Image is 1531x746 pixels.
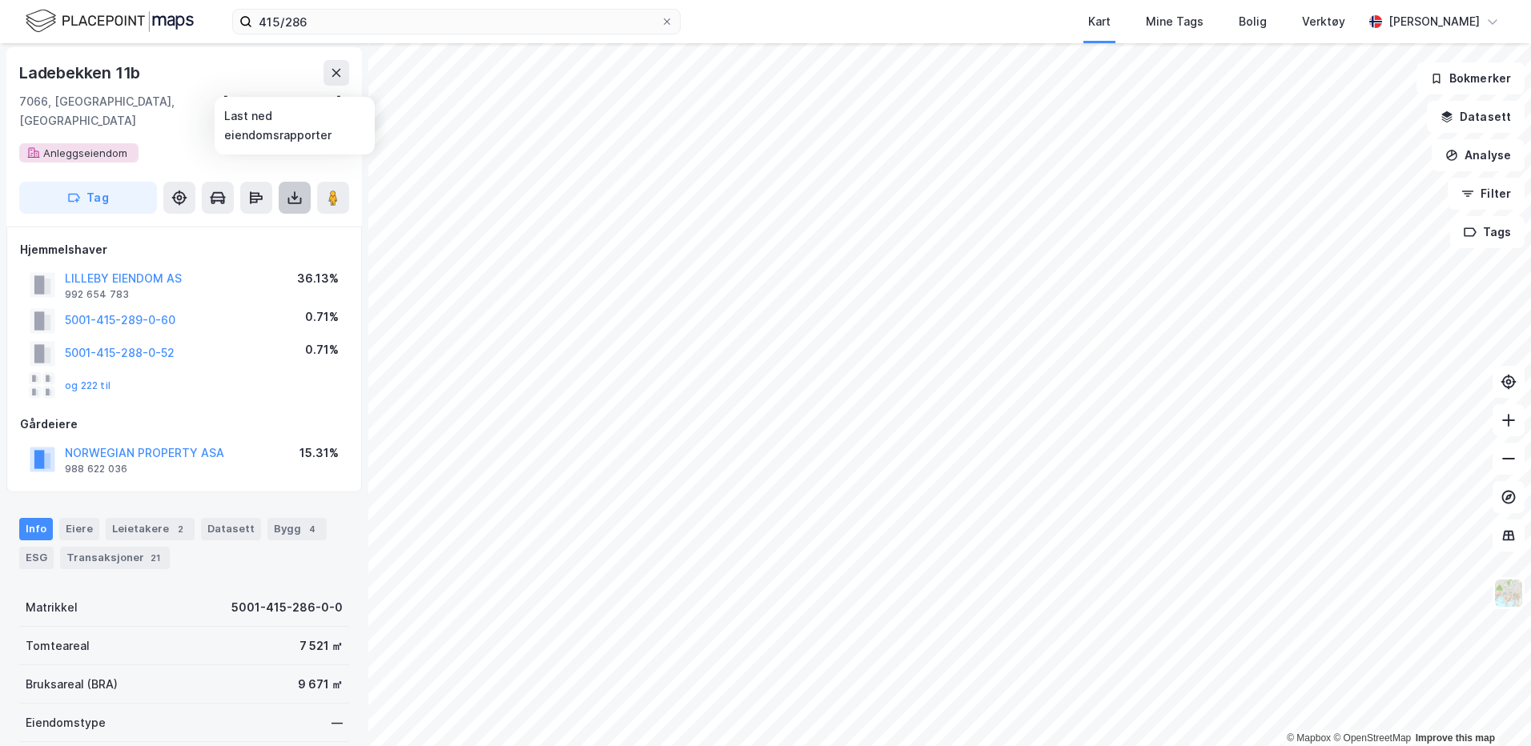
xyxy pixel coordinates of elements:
div: 5001-415-286-0-0 [231,598,343,617]
div: Leietakere [106,518,195,540]
div: Ladebekken 11b [19,60,143,86]
div: 21 [147,550,163,566]
div: Eiere [59,518,99,540]
div: 0.71% [305,340,339,359]
input: Søk på adresse, matrikkel, gårdeiere, leietakere eller personer [252,10,661,34]
div: Hjemmelshaver [20,240,348,259]
div: Datasett [201,518,261,540]
div: 992 654 783 [65,288,129,301]
img: logo.f888ab2527a4732fd821a326f86c7f29.svg [26,7,194,35]
button: Analyse [1432,139,1525,171]
div: Info [19,518,53,540]
img: Z [1493,578,1524,608]
div: Bygg [267,518,327,540]
div: Verktøy [1302,12,1345,31]
div: Gårdeiere [20,415,348,434]
div: [GEOGRAPHIC_DATA], 415/286 [223,92,349,130]
iframe: Chat Widget [1451,669,1531,746]
button: Datasett [1427,101,1525,133]
div: 7 521 ㎡ [299,636,343,656]
div: 988 622 036 [65,463,127,475]
div: 4 [304,521,320,537]
div: [PERSON_NAME] [1388,12,1480,31]
a: Mapbox [1287,732,1331,744]
div: Bolig [1239,12,1267,31]
div: 15.31% [299,443,339,463]
div: Tomteareal [26,636,90,656]
div: 9 671 ㎡ [298,675,343,694]
div: 0.71% [305,307,339,327]
div: Matrikkel [26,598,78,617]
button: Tag [19,182,157,214]
div: 7066, [GEOGRAPHIC_DATA], [GEOGRAPHIC_DATA] [19,92,223,130]
button: Bokmerker [1416,62,1525,94]
div: 2 [172,521,188,537]
div: Kart [1088,12,1111,31]
div: Mine Tags [1146,12,1204,31]
div: Bruksareal (BRA) [26,675,118,694]
button: Filter [1448,178,1525,210]
button: Tags [1450,216,1525,248]
div: 36.13% [297,269,339,288]
a: Improve this map [1416,732,1495,744]
div: Transaksjoner [60,547,170,569]
a: OpenStreetMap [1333,732,1411,744]
div: Kontrollprogram for chat [1451,669,1531,746]
div: Eiendomstype [26,713,106,732]
div: ESG [19,547,54,569]
div: — [332,713,343,732]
